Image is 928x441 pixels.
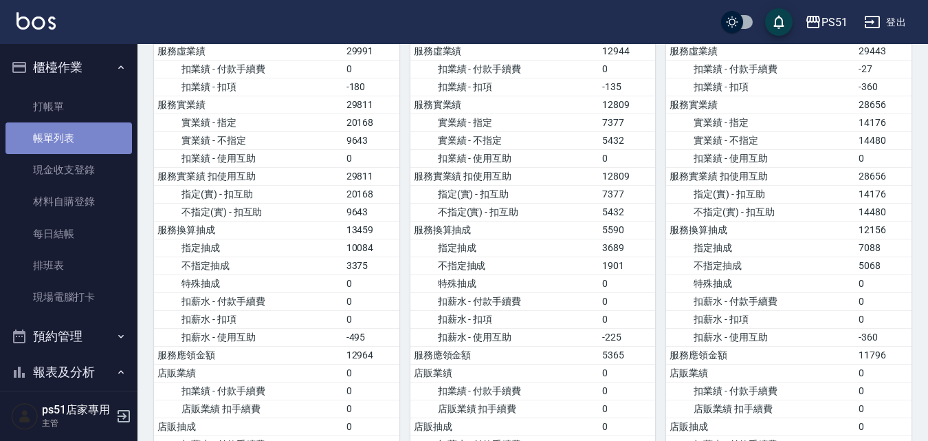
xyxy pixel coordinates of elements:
td: 不指定(實) - 扣互助 [154,203,343,221]
td: 扣業績 - 付款手續費 [410,382,599,400]
td: 0 [599,364,655,382]
td: 扣業績 - 扣項 [666,78,855,96]
td: 實業績 - 指定 [410,114,599,131]
td: 扣業績 - 付款手續費 [154,382,343,400]
td: 13459 [343,221,399,239]
a: 打帳單 [5,91,132,122]
td: 指定抽成 [666,239,855,257]
td: 0 [855,364,912,382]
td: 特殊抽成 [666,275,855,292]
td: 0 [855,400,912,418]
td: -360 [855,328,912,346]
td: 服務實業績 扣使用互助 [666,167,855,185]
td: 服務實業績 [410,96,599,114]
td: 0 [855,418,912,435]
td: 0 [599,275,655,292]
td: -225 [599,328,655,346]
td: 0 [855,310,912,328]
td: 29811 [343,167,399,185]
td: 店販業績 [410,364,599,382]
td: 14176 [855,185,912,203]
td: 14480 [855,203,912,221]
td: 0 [343,310,399,328]
td: 5432 [599,203,655,221]
td: 14480 [855,131,912,149]
p: 主管 [42,417,112,429]
td: 12156 [855,221,912,239]
td: 9643 [343,203,399,221]
button: 櫃檯作業 [5,50,132,85]
td: 扣業績 - 付款手續費 [410,60,599,78]
td: 0 [855,149,912,167]
td: 12809 [599,96,655,114]
td: 5432 [599,131,655,149]
td: 扣業績 - 使用互助 [154,149,343,167]
td: -27 [855,60,912,78]
td: 不指定(實) - 扣互助 [410,203,599,221]
td: 扣業績 - 扣項 [154,78,343,96]
td: 11796 [855,346,912,364]
td: -180 [343,78,399,96]
td: 28656 [855,167,912,185]
td: 指定(實) - 扣互助 [666,185,855,203]
a: 每日結帳 [5,218,132,250]
td: 不指定抽成 [410,257,599,275]
td: 服務應領金額 [154,346,343,364]
td: 0 [599,382,655,400]
td: 0 [855,382,912,400]
td: 1901 [599,257,655,275]
td: 特殊抽成 [154,275,343,292]
td: 扣薪水 - 扣項 [666,310,855,328]
td: 0 [343,400,399,418]
td: 0 [599,149,655,167]
td: 不指定抽成 [666,257,855,275]
td: 0 [343,149,399,167]
a: 材料自購登錄 [5,186,132,217]
td: 店販抽成 [410,418,599,435]
td: 實業績 - 不指定 [154,131,343,149]
td: 不指定抽成 [154,257,343,275]
td: 29991 [343,43,399,61]
td: 0 [599,60,655,78]
td: 0 [343,60,399,78]
td: 0 [343,364,399,382]
button: 報表及分析 [5,354,132,390]
td: 扣薪水 - 付款手續費 [154,292,343,310]
a: 現金收支登錄 [5,154,132,186]
img: Person [11,402,38,430]
td: 12944 [599,43,655,61]
td: -135 [599,78,655,96]
td: 5365 [599,346,655,364]
td: 7377 [599,185,655,203]
td: 服務應領金額 [666,346,855,364]
td: 服務實業績 [666,96,855,114]
td: 服務虛業績 [154,43,343,61]
td: 9643 [343,131,399,149]
td: 指定抽成 [410,239,599,257]
h5: ps51店家專用 [42,403,112,417]
td: 0 [855,292,912,310]
td: 扣業績 - 付款手續費 [154,60,343,78]
td: 實業績 - 不指定 [666,131,855,149]
td: 5590 [599,221,655,239]
td: 29443 [855,43,912,61]
td: 服務實業績 扣使用互助 [154,167,343,185]
td: 7377 [599,114,655,131]
td: 20168 [343,114,399,131]
td: -360 [855,78,912,96]
td: 服務換算抽成 [154,221,343,239]
button: save [765,8,793,36]
td: 0 [343,275,399,292]
td: 0 [343,418,399,435]
td: 扣薪水 - 使用互助 [666,328,855,346]
button: 登出 [859,10,912,35]
td: 29811 [343,96,399,114]
td: 3689 [599,239,655,257]
td: 扣業績 - 使用互助 [666,149,855,167]
td: 扣薪水 - 使用互助 [154,328,343,346]
td: 服務換算抽成 [410,221,599,239]
img: Logo [16,12,56,30]
td: 指定(實) - 扣互助 [410,185,599,203]
td: 12964 [343,346,399,364]
td: 實業績 - 不指定 [410,131,599,149]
